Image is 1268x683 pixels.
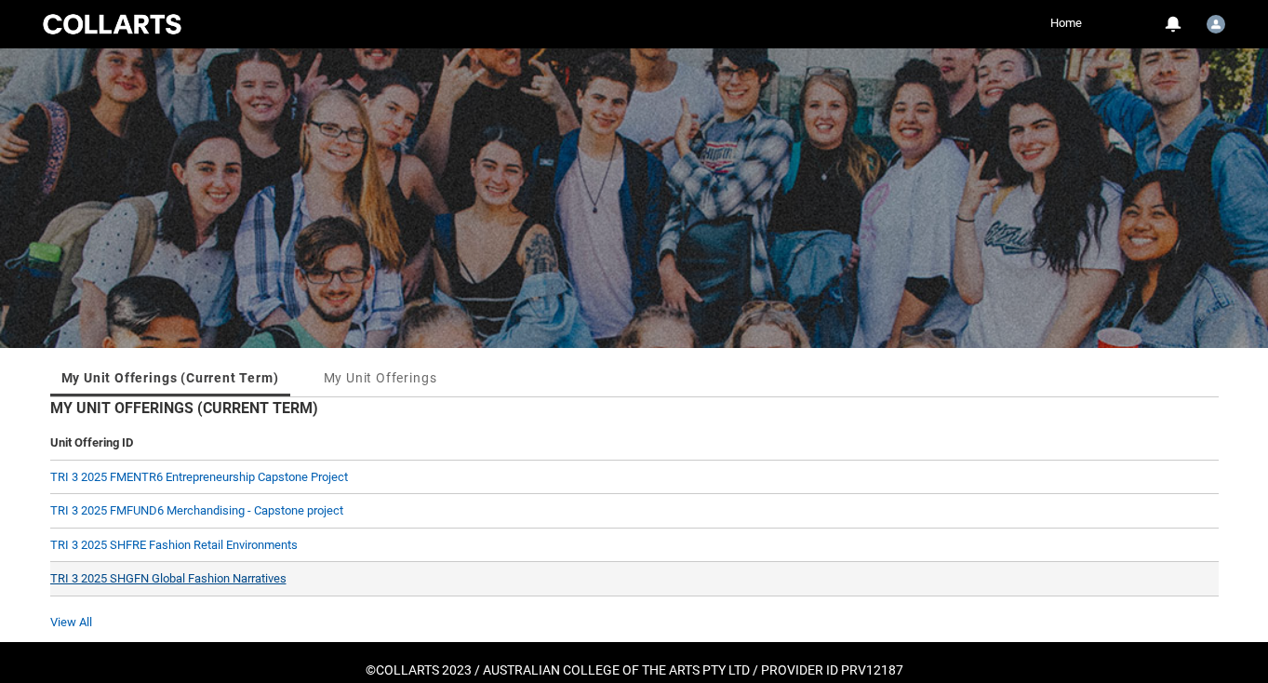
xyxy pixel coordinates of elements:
a: TRI 3 2025 SHGFN Global Fashion Narratives [50,571,287,585]
h2: My Unit Offerings (Current Term) [50,397,1219,426]
img: Karen.DeVos [1207,15,1225,33]
a: View All Unit Enrolments [50,615,92,629]
a: My Unit Offerings (Current Term) [61,359,279,396]
th: Unit Offering ID [50,426,1219,461]
a: TRI 3 2025 FMFUND6 Merchandising - Capstone project [50,503,343,517]
a: TRI 3 2025 FMENTR6 Entrepreneurship Capstone Project [50,470,348,484]
button: User Profile Karen.DeVos [1202,7,1230,37]
li: My Unit Offerings (Current Term) [50,359,290,396]
a: Home [1046,9,1087,37]
a: TRI 3 2025 SHFRE Fashion Retail Environments [50,538,298,552]
li: My Unit Offerings [313,359,448,396]
a: My Unit Offerings [324,359,437,396]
